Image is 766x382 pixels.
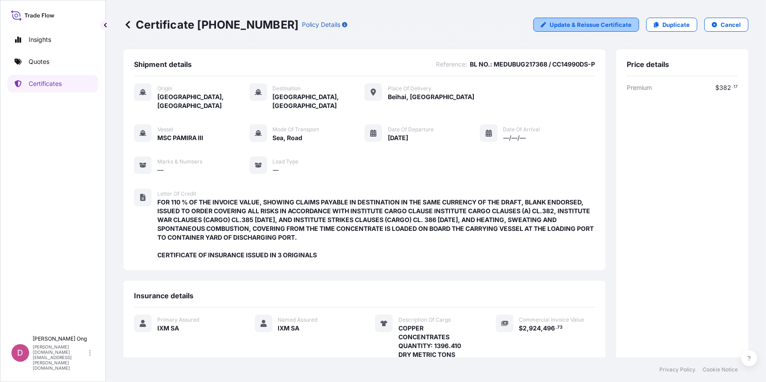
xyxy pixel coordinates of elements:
span: Sea, Road [273,134,303,142]
span: Beihai, [GEOGRAPHIC_DATA] [388,93,474,101]
a: Privacy Policy [659,366,695,373]
p: Certificate [PHONE_NUMBER] [123,18,298,32]
span: Letter of Credit [157,190,196,197]
span: Price details [627,60,669,69]
p: [PERSON_NAME] Ong [33,335,87,342]
span: Origin [157,85,172,92]
a: Cookie Notice [703,366,738,373]
span: 924 [529,325,541,331]
span: $ [715,85,719,91]
a: Certificates [7,75,98,93]
span: Reference : [436,60,467,69]
span: Shipment details [134,60,192,69]
span: MSC PAMIRA III [157,134,203,142]
span: D [18,349,23,357]
span: 496 [543,325,555,331]
button: Cancel [704,18,748,32]
span: Premium [627,83,652,92]
span: IXM SA [278,324,300,333]
span: . [732,85,733,89]
span: 382 [719,85,731,91]
span: Load Type [273,158,299,165]
p: Insights [29,35,51,44]
a: Update & Reissue Certificate [533,18,639,32]
span: Insurance details [134,291,193,300]
span: Vessel [157,126,173,133]
a: Quotes [7,53,98,70]
span: Destination [273,85,301,92]
p: Quotes [29,57,49,66]
span: Date of Departure [388,126,434,133]
span: [GEOGRAPHIC_DATA], [GEOGRAPHIC_DATA] [273,93,365,110]
span: Place of Delivery [388,85,431,92]
a: Insights [7,31,98,48]
span: [GEOGRAPHIC_DATA], [GEOGRAPHIC_DATA] [157,93,249,110]
span: 17 [733,85,738,89]
a: Duplicate [646,18,697,32]
p: [PERSON_NAME][DOMAIN_NAME][EMAIL_ADDRESS][PERSON_NAME][DOMAIN_NAME] [33,344,87,371]
p: Cancel [721,20,741,29]
span: Primary Assured [157,316,199,323]
p: Policy Details [302,20,340,29]
span: COPPER CONCENTRATES QUANTITY: 1396.410 DRY METRIC TONS ASSURED BY IXM S.A. [398,324,475,368]
span: $ [519,325,523,331]
span: IXM SA [157,324,179,333]
span: , [527,325,529,331]
span: Named Assured [278,316,318,323]
span: , [541,325,543,331]
p: Update & Reissue Certificate [550,20,632,29]
span: Date of Arrival [503,126,540,133]
span: 2 [523,325,527,331]
span: —/—/— [503,134,526,142]
span: Commercial Invoice Value [519,316,584,323]
span: [DATE] [388,134,408,142]
p: Certificates [29,79,62,88]
span: Description Of Cargo [398,316,451,323]
span: . [555,326,557,329]
span: Marks & Numbers [157,158,202,165]
span: FOR 110 % OF THE INVOICE VALUE, SHOWING CLAIMS PAYABLE IN DESTINATION IN THE SAME CURRENCY OF THE... [157,198,595,260]
span: Mode of Transport [273,126,320,133]
p: Duplicate [662,20,690,29]
span: BL NO.: MEDUBUG217368 / CC14990DS-P [470,60,595,69]
span: — [273,166,279,174]
span: 73 [557,326,562,329]
span: — [157,166,164,174]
